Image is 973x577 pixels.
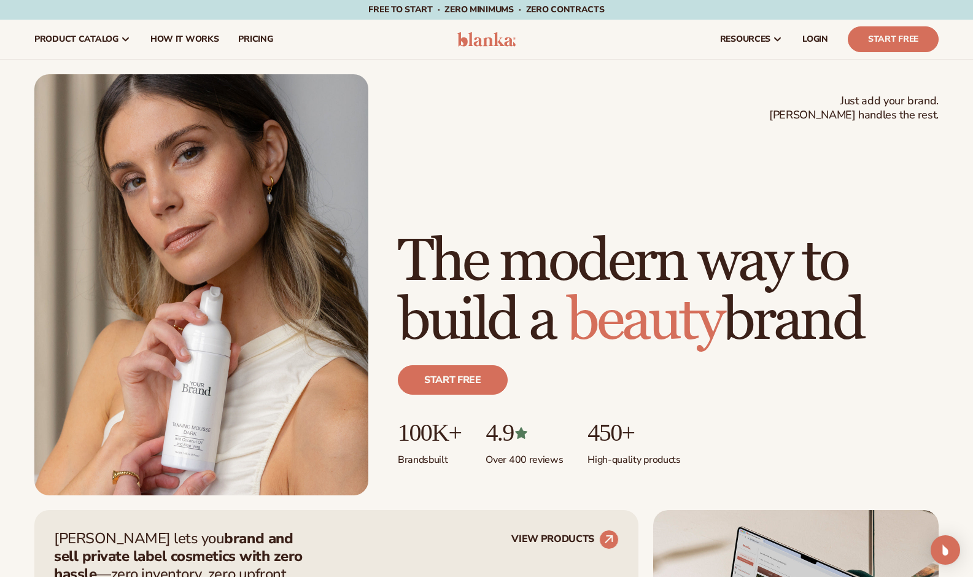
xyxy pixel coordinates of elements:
a: LOGIN [793,20,838,59]
a: Start Free [848,26,939,52]
p: Over 400 reviews [486,446,563,467]
span: resources [720,34,770,44]
div: Open Intercom Messenger [931,535,960,565]
span: How It Works [150,34,219,44]
a: VIEW PRODUCTS [511,530,619,549]
a: Start free [398,365,508,395]
span: Free to start · ZERO minimums · ZERO contracts [368,4,604,15]
a: product catalog [25,20,141,59]
p: 4.9 [486,419,563,446]
a: resources [710,20,793,59]
a: pricing [228,20,282,59]
span: LOGIN [802,34,828,44]
p: 100K+ [398,419,461,446]
p: Brands built [398,446,461,467]
span: beauty [567,285,723,357]
a: How It Works [141,20,229,59]
span: pricing [238,34,273,44]
span: Just add your brand. [PERSON_NAME] handles the rest. [769,94,939,123]
h1: The modern way to build a brand [398,233,939,350]
img: Female holding tanning mousse. [34,74,368,495]
p: High-quality products [587,446,680,467]
p: 450+ [587,419,680,446]
span: product catalog [34,34,118,44]
img: logo [457,32,516,47]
